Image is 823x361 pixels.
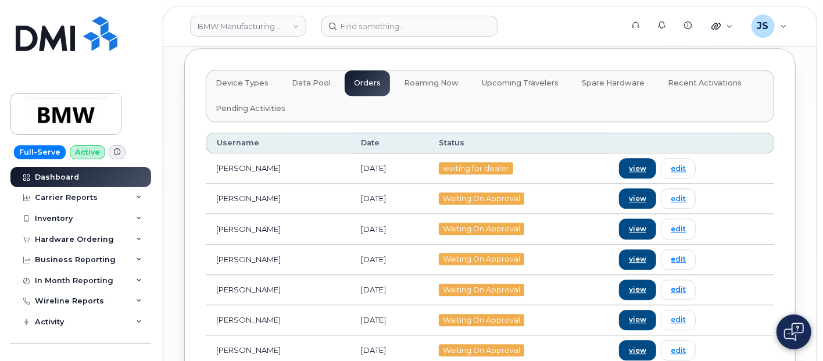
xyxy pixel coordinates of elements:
span: Data Pool [292,78,331,88]
span: Waiting On Approval [439,253,524,265]
a: BMW Manufacturing Co LLC [190,16,306,37]
a: edit [661,188,696,209]
a: view [619,249,656,270]
td: [DATE] [350,184,428,214]
td: [PERSON_NAME] [206,245,350,275]
a: view [619,310,656,330]
span: Waiting On Approval [439,284,524,296]
a: view [619,340,656,360]
span: waiting for dealer [439,162,513,174]
a: edit [661,249,696,270]
a: edit [661,158,696,178]
span: Roaming Now [404,78,459,88]
td: [DATE] [350,153,428,184]
img: Open chat [784,323,804,341]
a: edit [661,340,696,360]
span: Spare Hardware [582,78,645,88]
td: [DATE] [350,214,428,244]
a: view [619,188,656,209]
td: [DATE] [350,245,428,275]
th: Status [428,133,609,153]
input: Find something... [321,16,498,37]
span: Waiting On Approval [439,192,524,205]
td: [DATE] [350,275,428,305]
span: Recent Activations [668,78,742,88]
a: view [619,280,656,300]
a: view [619,219,656,239]
td: [PERSON_NAME] [206,184,350,214]
span: Waiting On Approval [439,223,524,235]
span: Device Types [216,78,269,88]
a: edit [661,280,696,300]
a: edit [661,310,696,330]
span: JS [757,19,769,33]
td: [DATE] [350,305,428,335]
a: view [619,158,656,178]
td: [PERSON_NAME] [206,305,350,335]
a: edit [661,219,696,239]
th: Username [206,133,350,153]
span: Waiting On Approval [439,344,524,356]
div: Jade Stoffey [743,15,795,38]
th: Date [350,133,428,153]
td: [PERSON_NAME] [206,214,350,244]
div: Quicklinks [703,15,741,38]
span: Upcoming Travelers [482,78,559,88]
td: [PERSON_NAME] [206,275,350,305]
span: Pending Activities [216,104,285,113]
span: Waiting On Approval [439,314,524,326]
td: [PERSON_NAME] [206,153,350,184]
